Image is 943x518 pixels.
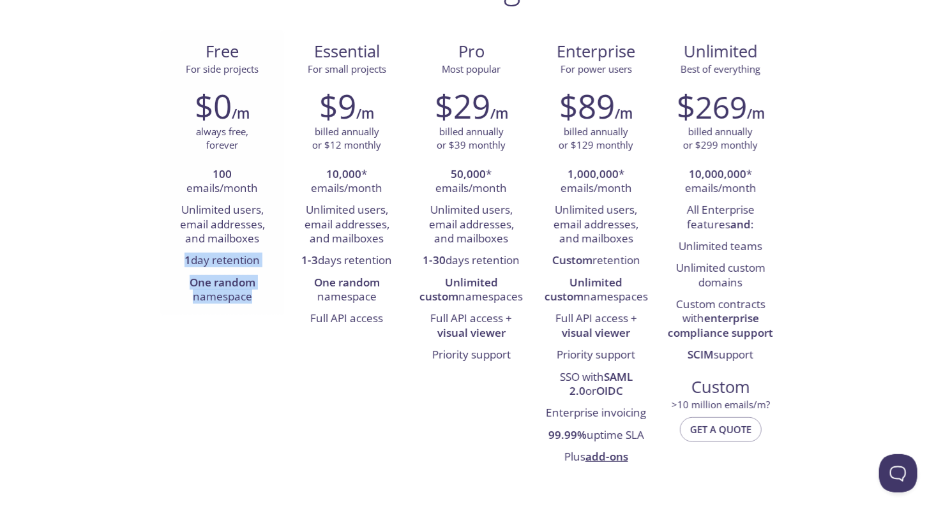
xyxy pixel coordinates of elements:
[677,87,747,125] h2: $
[543,344,649,366] li: Priority support
[615,103,633,124] h6: /m
[170,272,275,309] li: namespace
[170,200,275,250] li: Unlimited users, email addresses, and mailboxes
[419,41,524,63] span: Pro
[170,250,275,272] li: day retention
[568,166,619,181] strong: 1,000,000
[196,125,248,152] p: always free, forever
[490,103,508,124] h6: /m
[435,87,490,125] h2: $29
[308,63,386,75] span: For small projects
[668,236,773,258] li: Unlimited teams
[684,40,758,63] span: Unlimited
[195,87,232,125] h2: $0
[689,166,746,181] strong: 10,000,000
[451,166,487,181] strong: 50,000
[672,398,770,411] span: > 10 million emails/m?
[688,347,714,362] strong: SCIM
[668,311,773,339] strong: enterprise compliance support
[295,41,399,63] span: Essential
[294,250,400,272] li: days retention
[419,308,524,344] li: Full API access +
[562,325,630,340] strong: visual viewer
[747,103,765,124] h6: /m
[301,253,318,267] strong: 1-3
[543,403,649,424] li: Enterprise invoicing
[680,417,762,441] button: Get a quote
[294,308,400,330] li: Full API access
[548,427,587,442] strong: 99.99%
[294,200,400,250] li: Unlimited users, email addresses, and mailboxes
[423,253,446,267] strong: 1-30
[681,63,760,75] span: Best of everything
[419,250,524,272] li: days retention
[695,86,747,128] span: 269
[668,164,773,200] li: * emails/month
[213,166,232,181] strong: 100
[559,125,633,152] p: billed annually or $129 monthly
[190,275,255,290] strong: One random
[668,294,773,344] li: Custom contracts with
[294,164,400,200] li: * emails/month
[561,63,632,75] span: For power users
[437,325,506,340] strong: visual viewer
[232,103,250,124] h6: /m
[419,200,524,250] li: Unlimited users, email addresses, and mailboxes
[314,275,380,290] strong: One random
[543,200,649,250] li: Unlimited users, email addresses, and mailboxes
[326,166,361,181] strong: 10,000
[312,125,381,152] p: billed annually or $12 monthly
[668,200,773,236] li: All Enterprise features :
[442,63,501,75] span: Most popular
[319,87,356,125] h2: $9
[690,421,751,438] span: Get a quote
[186,63,259,75] span: For side projects
[668,258,773,294] li: Unlimited custom domains
[570,369,633,398] strong: SAML 2.0
[420,275,499,304] strong: Unlimited custom
[544,41,648,63] span: Enterprise
[419,344,524,366] li: Priority support
[543,425,649,447] li: uptime SLA
[545,275,623,304] strong: Unlimited custom
[879,454,917,492] iframe: Help Scout Beacon - Open
[543,367,649,403] li: SSO with or
[294,272,400,309] li: namespace
[185,253,191,267] strong: 1
[668,376,773,398] span: Custom
[585,449,628,464] a: add-ons
[419,164,524,200] li: * emails/month
[419,272,524,309] li: namespaces
[559,87,615,125] h2: $89
[683,125,758,152] p: billed annually or $299 monthly
[543,250,649,272] li: retention
[356,103,374,124] h6: /m
[543,447,649,468] li: Plus
[596,383,623,398] strong: OIDC
[170,41,275,63] span: Free
[730,217,751,232] strong: and
[437,125,506,152] p: billed annually or $39 monthly
[543,272,649,309] li: namespaces
[543,164,649,200] li: * emails/month
[668,344,773,366] li: support
[552,253,592,267] strong: Custom
[170,164,275,200] li: emails/month
[543,308,649,344] li: Full API access +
